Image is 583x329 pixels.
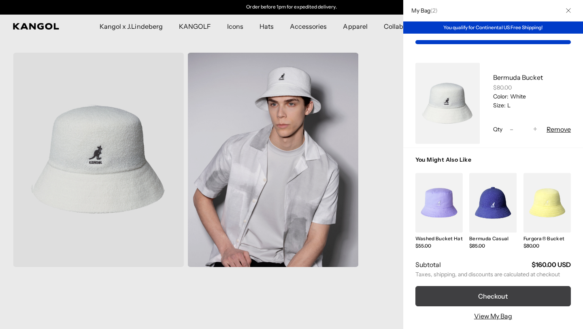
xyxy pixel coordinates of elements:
[523,243,539,249] span: $80.00
[469,243,485,249] span: $85.00
[493,84,571,91] div: $80.00
[415,271,571,278] small: Taxes, shipping, and discounts are calculated at checkout
[430,7,438,14] span: ( )
[415,243,431,249] span: $55.00
[493,73,543,81] a: Bermuda Bucket
[474,311,512,321] a: View My Bag
[432,7,435,14] span: 2
[533,124,537,135] span: +
[415,286,571,306] button: Checkout
[493,126,502,133] span: Qty
[407,7,438,14] h2: My Bag
[506,102,511,109] dd: L
[506,124,518,134] button: -
[415,260,441,269] h2: Subtotal
[469,235,509,241] a: Bermuda Casual
[493,93,509,100] dt: Color:
[529,124,541,134] button: +
[510,124,513,135] span: -
[523,235,565,241] a: Furgora® Bucket
[532,261,571,269] strong: $160.00 USD
[509,93,526,100] dd: White
[547,124,571,134] button: Remove Bermuda Bucket - White / L
[415,156,571,173] h3: You Might Also Like
[403,21,583,34] div: You qualify for Continental US Free Shipping!
[493,102,506,109] dt: Size:
[415,235,463,241] a: Washed Bucket Hat
[518,124,529,134] input: Quantity for Bermuda Bucket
